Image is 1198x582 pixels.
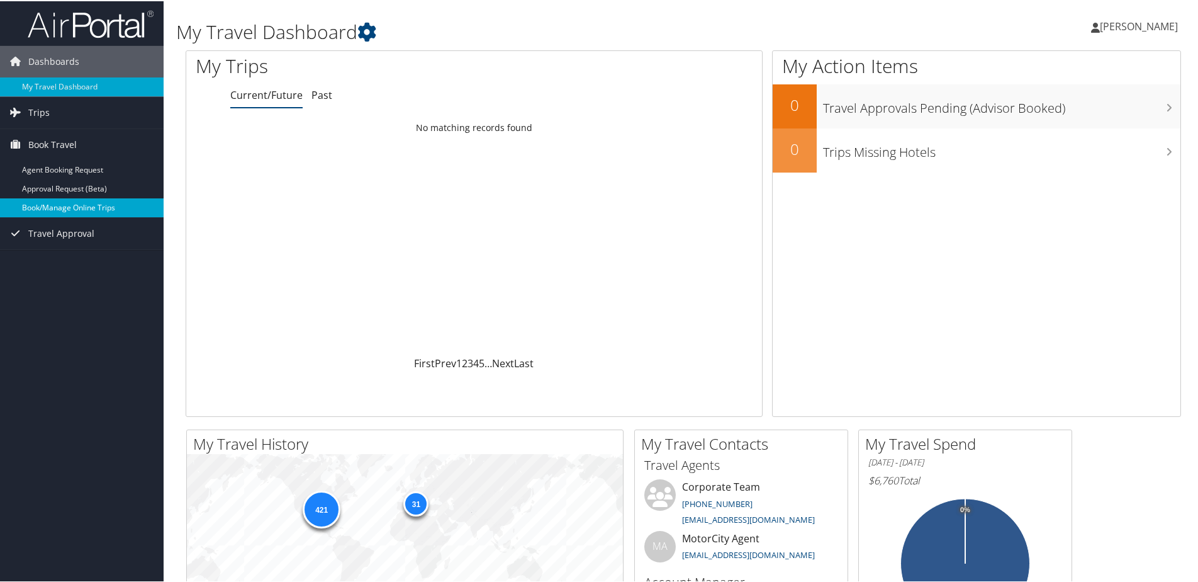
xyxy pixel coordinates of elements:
a: [EMAIL_ADDRESS][DOMAIN_NAME] [682,513,815,524]
a: Prev [435,355,456,369]
h1: My Action Items [773,52,1180,78]
a: 0Travel Approvals Pending (Advisor Booked) [773,83,1180,127]
div: 421 [303,489,340,527]
h3: Travel Agents [644,455,838,473]
li: Corporate Team [638,478,844,530]
div: MA [644,530,676,561]
span: Trips [28,96,50,127]
a: 1 [456,355,462,369]
span: … [484,355,492,369]
span: Travel Approval [28,217,94,248]
span: Book Travel [28,128,77,159]
span: $6,760 [868,472,898,486]
h1: My Trips [196,52,513,78]
a: Next [492,355,514,369]
tspan: 0% [960,505,970,513]
a: [PHONE_NUMBER] [682,497,753,508]
a: [PERSON_NAME] [1091,6,1190,44]
h3: Trips Missing Hotels [823,136,1180,160]
a: 2 [462,355,467,369]
h6: Total [868,472,1062,486]
a: 4 [473,355,479,369]
h2: 0 [773,137,817,159]
li: MotorCity Agent [638,530,844,571]
h1: My Travel Dashboard [176,18,853,44]
a: First [414,355,435,369]
h2: My Travel Spend [865,432,1072,454]
h3: Travel Approvals Pending (Advisor Booked) [823,92,1180,116]
span: [PERSON_NAME] [1100,18,1178,32]
span: Dashboards [28,45,79,76]
a: Past [311,87,332,101]
a: [EMAIL_ADDRESS][DOMAIN_NAME] [682,548,815,559]
h6: [DATE] - [DATE] [868,455,1062,467]
a: Last [514,355,534,369]
a: 5 [479,355,484,369]
td: No matching records found [186,115,762,138]
a: Current/Future [230,87,303,101]
h2: My Travel Contacts [641,432,848,454]
h2: My Travel History [193,432,623,454]
img: airportal-logo.png [28,8,154,38]
a: 0Trips Missing Hotels [773,127,1180,171]
a: 3 [467,355,473,369]
h2: 0 [773,93,817,115]
div: 31 [403,490,428,515]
